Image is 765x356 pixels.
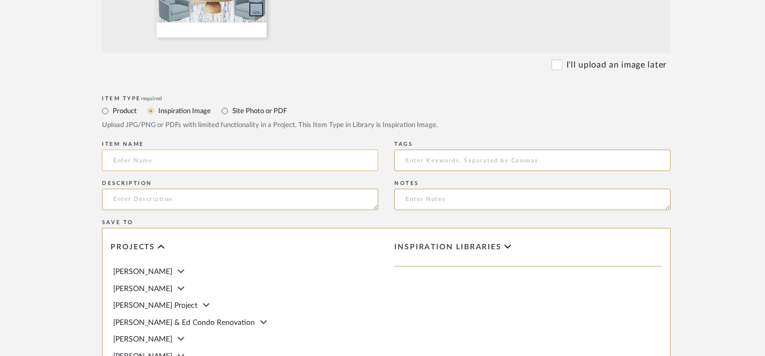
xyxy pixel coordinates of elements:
div: Item Type [102,95,671,102]
div: Item name [102,141,378,147]
span: [PERSON_NAME] Project [113,302,197,309]
div: Upload JPG/PNG or PDFs with limited functionality in a Project. This Item Type in Library is Insp... [102,120,671,131]
span: [PERSON_NAME] & Ed Condo Renovation [113,319,255,327]
span: required [141,96,162,101]
label: Inspiration Image [157,105,211,117]
mat-radio-group: Select item type [102,104,671,117]
label: Product [112,105,137,117]
span: [PERSON_NAME] [113,285,172,293]
div: Tags [394,141,671,147]
span: [PERSON_NAME] [113,336,172,343]
span: Projects [111,243,155,252]
div: Save To [102,219,671,226]
label: I'll upload an image later [567,58,667,71]
span: Inspiration libraries [394,243,502,252]
label: Site Photo or PDF [231,105,287,117]
span: [PERSON_NAME] [113,268,172,276]
input: Enter Keywords, Separated by Commas [394,150,671,171]
div: Description [102,180,378,187]
input: Enter Name [102,150,378,171]
div: Notes [394,180,671,187]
